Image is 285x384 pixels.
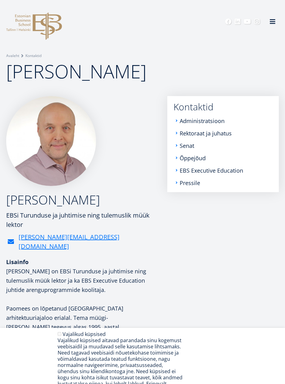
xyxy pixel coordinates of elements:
div: Lisainfo [6,257,161,267]
a: Linkedin [235,19,241,25]
h2: [PERSON_NAME] [6,192,161,208]
a: Administratsioon [180,118,225,124]
div: EBSi Turunduse ja juhtimise ning tulemuslik müük lektor [6,211,161,229]
a: [PERSON_NAME][EMAIL_ADDRESS][DOMAIN_NAME] [19,232,161,251]
a: Rektoraat ja juhatus [180,130,232,136]
a: Õppejõud [180,155,206,161]
p: [PERSON_NAME] on EBSi Turunduse ja juhtimise ning tulemuslik müük lektor ja ka EBS Executive Educ... [6,267,161,294]
a: Kontaktid [25,53,42,59]
img: Guido Paomees [6,96,96,186]
a: Avaleht [6,53,19,59]
a: Senat [180,143,194,149]
a: Facebook [225,19,231,25]
a: Kontaktid [173,102,273,112]
label: Vajalikud küpsised [63,331,106,338]
a: Instagram [254,19,260,25]
span: [PERSON_NAME] [6,59,147,84]
a: Pressile [180,180,200,186]
a: Youtube [244,19,251,25]
a: EBS Executive Education [180,167,243,174]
